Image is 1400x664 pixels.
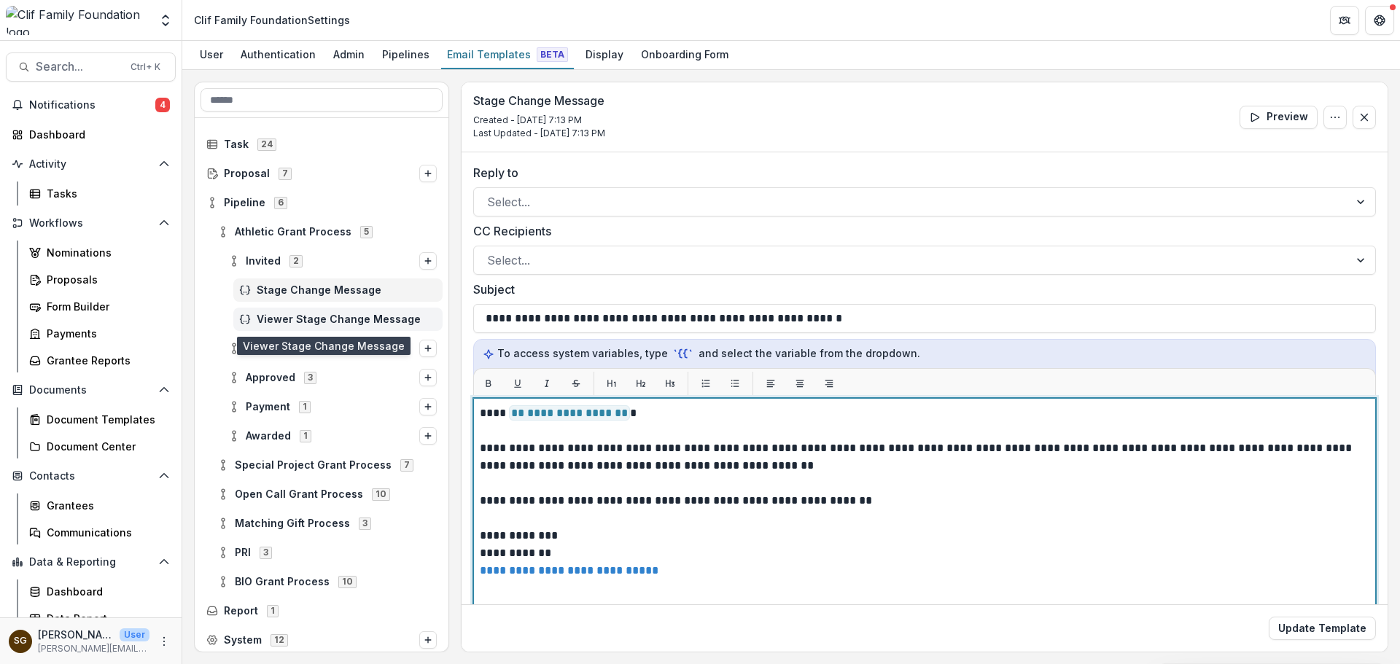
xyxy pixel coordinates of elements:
button: Open Workflows [6,211,176,235]
button: Partners [1330,6,1359,35]
a: Form Builder [23,294,176,319]
div: Payment1Options [222,395,443,418]
button: Get Help [1365,6,1394,35]
a: Tasks [23,181,176,206]
button: H3 [658,372,682,395]
button: List [723,372,747,395]
button: Preview [1240,106,1318,129]
label: Subject [473,281,1367,298]
button: Notifications4 [6,93,176,117]
span: Documents [29,384,152,397]
button: Update Template [1269,617,1376,640]
span: 10 [338,576,357,587]
button: Options [1323,106,1347,129]
a: Grantees [23,493,176,517]
span: Activity [29,158,152,171]
button: Open Contacts [6,464,176,488]
a: Document Templates [23,407,176,431]
div: Athletic Grant Process5 [211,220,443,243]
button: Open Activity [6,152,176,176]
div: Authentication [235,44,322,65]
div: Ctrl + K [128,59,163,75]
a: Payments [23,321,176,345]
p: [PERSON_NAME][EMAIL_ADDRESS][DOMAIN_NAME] [38,642,149,655]
div: Special Project Grant Process7 [211,453,443,477]
button: Align left [759,372,782,395]
p: User [120,628,149,641]
span: Beta [537,47,568,62]
div: Nominations [47,245,164,260]
div: Proposals [47,272,164,287]
div: Matching Gift Process3 [211,512,443,535]
button: Strikethrough [564,372,588,395]
a: Email Templates Beta [441,41,574,69]
span: 1 [299,401,311,413]
p: Created - [DATE] 7:13 PM [473,114,605,127]
div: Form Builder [47,299,164,314]
div: Tasks [47,186,164,201]
span: Report [224,605,258,617]
div: User [194,44,229,65]
a: Data Report [23,606,176,630]
span: Workflows [29,217,152,230]
span: Awarded [246,430,291,442]
div: Email Templates [441,44,574,65]
span: 1 [267,605,279,617]
button: Search... [6,52,176,82]
div: Document Templates [47,412,164,427]
div: PRI3 [211,541,443,564]
div: BIO Grant Process10 [211,570,443,593]
div: Pipelines [376,44,435,65]
div: Approved3Options [222,366,443,389]
span: 2 [307,343,320,354]
span: Proposal [224,168,270,180]
span: 7 [400,459,413,471]
code: `{{` [671,346,696,362]
span: 2 [289,255,303,267]
span: 7 [279,168,292,179]
div: Dashboard [47,584,164,599]
div: Pipeline6 [201,191,443,214]
button: H2 [629,372,653,395]
p: [PERSON_NAME] [38,627,114,642]
img: Clif Family Foundation logo [6,6,149,35]
span: Athletic Grant Process [235,226,351,238]
a: Dashboard [23,579,176,604]
span: Matching Gift Process [235,517,350,530]
nav: breadcrumb [188,9,356,31]
div: Submitted2Options [222,337,443,360]
a: Onboarding Form [635,41,734,69]
span: System [224,634,262,647]
span: 3 [260,547,272,558]
button: Options [419,252,437,270]
span: Special Project Grant Process [235,459,392,472]
button: Align right [817,372,841,395]
button: Options [419,340,437,357]
span: 3 [304,372,316,383]
span: Notifications [29,99,155,112]
span: 3 [359,517,371,529]
button: Options [419,165,437,182]
a: Authentication [235,41,322,69]
a: User [194,41,229,69]
label: Reply to [473,164,1367,181]
span: Pipeline [224,197,265,209]
span: Data & Reporting [29,556,152,569]
span: Payment [246,401,290,413]
button: Align center [788,372,812,395]
div: Clif Family Foundation Settings [194,12,350,28]
div: Open Call Grant Process10 [211,483,443,506]
a: Document Center [23,434,176,458]
button: Bold [477,372,500,395]
button: Open entity switcher [155,6,176,35]
span: Invited [246,255,281,267]
button: Options [419,369,437,386]
span: 4 [155,98,170,112]
a: Display [580,41,629,69]
button: List [694,372,717,395]
div: Data Report [47,611,164,626]
span: 6 [274,197,287,208]
span: Viewer Stage Change Message [257,313,437,326]
div: Viewer Stage Change Message [233,308,443,331]
span: Stage Change Message [257,284,437,297]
